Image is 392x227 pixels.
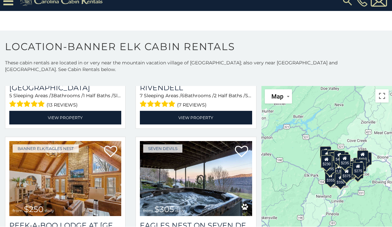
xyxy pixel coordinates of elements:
span: 7 [140,93,143,99]
div: $485 [355,159,367,172]
div: $305 [321,156,332,169]
div: $430 [334,151,345,164]
div: $355 [325,172,336,185]
div: $350 [335,174,346,187]
a: Add to favorites [104,145,117,159]
a: Add to favorites [235,145,248,159]
div: $570 [330,153,342,166]
button: Toggle fullscreen view [375,90,389,103]
span: (13 reviews) [47,101,78,110]
div: Sleeping Areas / Bathrooms / Sleeps: [140,93,252,110]
div: $1,095 [333,163,346,176]
h3: Grouse Moor Lodge [9,84,121,93]
span: 3 [51,93,53,99]
span: from [13,208,23,213]
img: Eagles Nest on Seven Devils [140,141,252,216]
a: Eagles Nest on Seven Devils from $305 daily [140,141,252,216]
div: $460 [329,153,341,165]
span: Map [271,93,283,100]
div: $400 [353,158,364,171]
div: $275 [352,163,364,175]
div: $535 [328,150,339,163]
span: 5 [9,93,12,99]
a: View Property [140,111,252,125]
span: $305 [154,205,174,214]
span: daily [45,208,54,213]
div: $410 [357,151,368,163]
div: $230 [321,156,332,168]
div: Sleeping Areas / Bathrooms / Sleeps: [9,93,121,110]
button: Change map style [265,90,292,104]
div: $720 [320,147,331,159]
a: Banner Elk/Eagles Nest [13,145,79,153]
span: 6 [181,93,184,99]
span: (7 reviews) [177,101,207,110]
img: Peek-a-Boo Lodge at Eagles Nest [9,141,121,216]
span: $250 [24,205,44,214]
div: $235 [339,155,350,167]
div: $375 [341,168,352,180]
span: 1 Half Baths / [83,93,113,99]
a: Peek-a-Boo Lodge at Eagles Nest from $250 daily [9,141,121,216]
a: [GEOGRAPHIC_DATA] [9,84,121,93]
span: from [143,208,153,213]
div: $290 [322,150,333,163]
a: View Property [9,111,121,125]
span: 2 Half Baths / [214,93,245,99]
span: daily [175,208,185,213]
a: Rivendell [140,84,252,93]
a: Seven Devils [143,145,182,153]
